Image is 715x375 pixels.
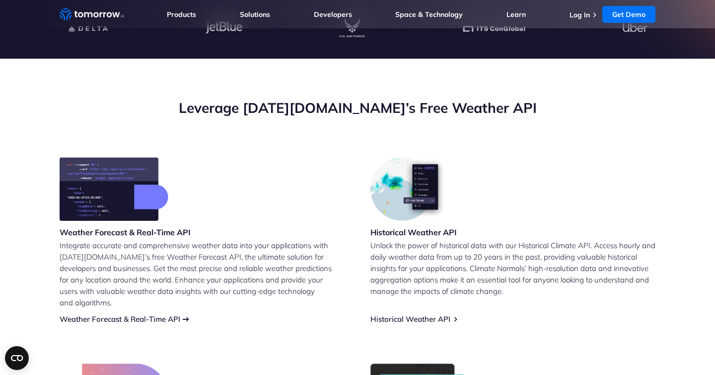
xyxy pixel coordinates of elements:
button: Open CMP widget [5,346,29,370]
h2: Leverage [DATE][DOMAIN_NAME]’s Free Weather API [60,98,655,117]
h3: Historical Weather API [370,227,457,238]
a: Space & Technology [395,10,463,19]
a: Home link [60,7,124,22]
h3: Weather Forecast & Real-Time API [60,227,191,238]
a: Log In [570,10,590,19]
a: Historical Weather API [370,314,450,324]
a: Developers [314,10,352,19]
a: Weather Forecast & Real-Time API [60,314,180,324]
a: Learn [506,10,526,19]
a: Products [167,10,196,19]
p: Integrate accurate and comprehensive weather data into your applications with [DATE][DOMAIN_NAME]... [60,240,345,308]
a: Solutions [240,10,270,19]
p: Unlock the power of historical data with our Historical Climate API. Access hourly and daily weat... [370,240,655,297]
a: Get Demo [602,6,655,23]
